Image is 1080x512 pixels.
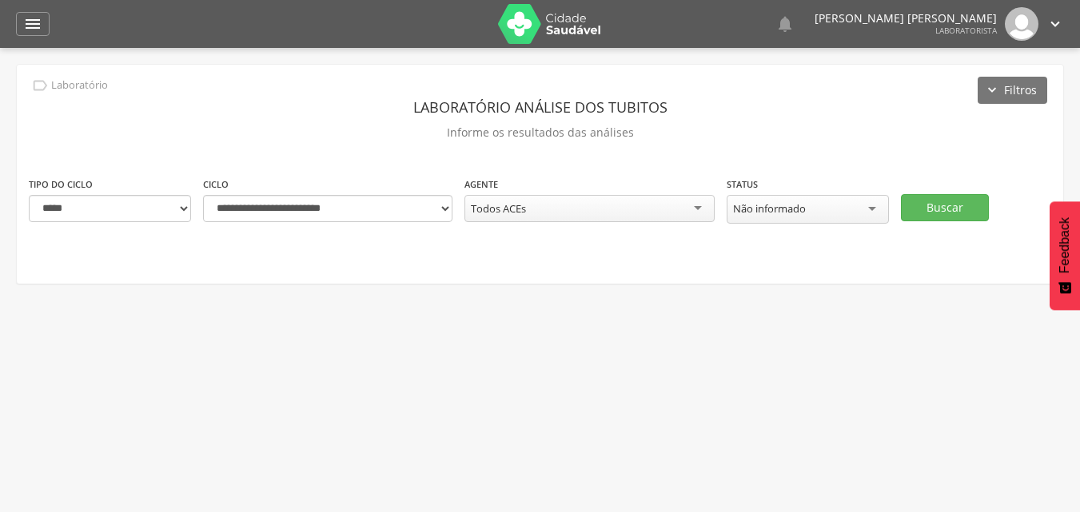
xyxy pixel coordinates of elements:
[16,12,50,36] a: 
[23,14,42,34] i: 
[51,79,108,92] p: Laboratório
[1046,15,1064,33] i: 
[1050,201,1080,310] button: Feedback - Mostrar pesquisa
[733,201,806,216] div: Não informado
[775,14,795,34] i: 
[464,178,498,191] label: Agente
[935,25,997,36] span: Laboratorista
[1046,7,1064,41] a: 
[29,93,1051,121] header: Laboratório análise dos tubitos
[1058,217,1072,273] span: Feedback
[978,77,1047,104] button: Filtros
[29,178,93,191] label: Tipo do ciclo
[29,121,1051,144] p: Informe os resultados das análises
[31,77,49,94] i: 
[815,13,997,24] p: [PERSON_NAME] [PERSON_NAME]
[901,194,989,221] button: Buscar
[203,178,229,191] label: Ciclo
[727,178,758,191] label: Status
[471,201,526,216] div: Todos ACEs
[775,7,795,41] a: 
